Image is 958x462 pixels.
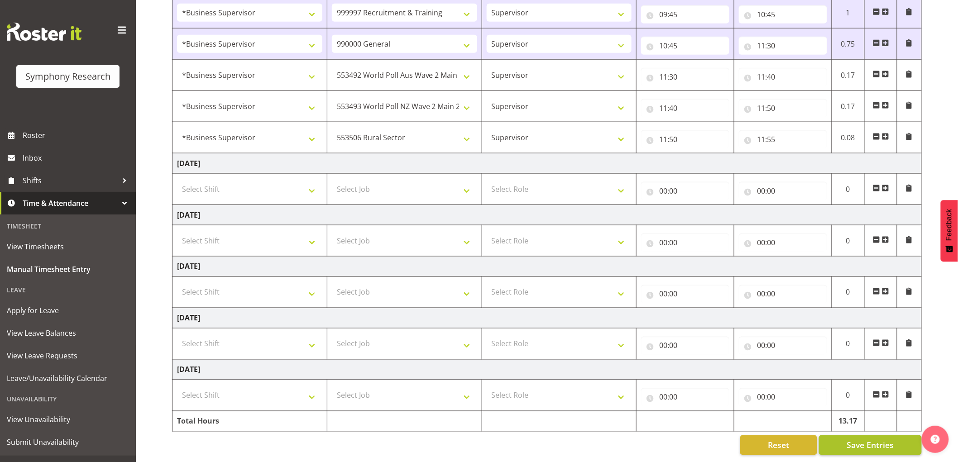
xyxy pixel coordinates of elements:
input: Click to select... [641,37,729,55]
td: 0 [832,174,865,205]
td: [DATE] [172,153,922,174]
input: Click to select... [641,337,729,355]
span: View Leave Requests [7,349,129,362]
input: Click to select... [739,68,827,86]
input: Click to select... [641,99,729,117]
div: Unavailability [2,390,134,408]
span: Reset [768,439,789,451]
a: View Unavailability [2,408,134,431]
button: Feedback - Show survey [941,200,958,262]
input: Click to select... [739,130,827,148]
td: 0 [832,225,865,257]
td: 0.17 [832,91,865,122]
a: Leave/Unavailability Calendar [2,367,134,390]
input: Click to select... [641,130,729,148]
td: [DATE] [172,308,922,329]
td: 13.17 [832,411,865,432]
td: 0 [832,380,865,411]
span: Feedback [945,209,953,241]
input: Click to select... [641,388,729,406]
td: 0.75 [832,29,865,60]
td: [DATE] [172,360,922,380]
div: Timesheet [2,217,134,235]
input: Click to select... [739,5,827,24]
a: View Leave Requests [2,344,134,367]
span: Apply for Leave [7,304,129,317]
input: Click to select... [641,182,729,200]
img: help-xxl-2.png [931,435,940,444]
span: Submit Unavailability [7,435,129,449]
span: Manual Timesheet Entry [7,262,129,276]
span: Time & Attendance [23,196,118,210]
input: Click to select... [739,182,827,200]
input: Click to select... [641,5,729,24]
td: [DATE] [172,257,922,277]
input: Click to select... [641,233,729,252]
span: View Leave Balances [7,326,129,340]
td: [DATE] [172,205,922,225]
button: Reset [740,435,817,455]
input: Click to select... [739,388,827,406]
td: 0.17 [832,60,865,91]
td: Total Hours [172,411,327,432]
input: Click to select... [739,337,827,355]
a: View Timesheets [2,235,134,258]
a: View Leave Balances [2,322,134,344]
span: Shifts [23,174,118,187]
input: Click to select... [739,37,827,55]
td: 0 [832,277,865,308]
input: Click to select... [739,99,827,117]
div: Symphony Research [25,70,110,83]
td: 0 [832,329,865,360]
span: View Timesheets [7,240,129,253]
span: View Unavailability [7,413,129,426]
span: Save Entries [847,439,894,451]
span: Inbox [23,151,131,165]
input: Click to select... [739,233,827,252]
button: Save Entries [819,435,922,455]
div: Leave [2,281,134,299]
input: Click to select... [641,68,729,86]
span: Leave/Unavailability Calendar [7,372,129,385]
td: 0.08 [832,122,865,153]
a: Apply for Leave [2,299,134,322]
img: Rosterit website logo [7,23,81,41]
input: Click to select... [641,285,729,303]
a: Submit Unavailability [2,431,134,453]
a: Manual Timesheet Entry [2,258,134,281]
input: Click to select... [739,285,827,303]
span: Roster [23,129,131,142]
